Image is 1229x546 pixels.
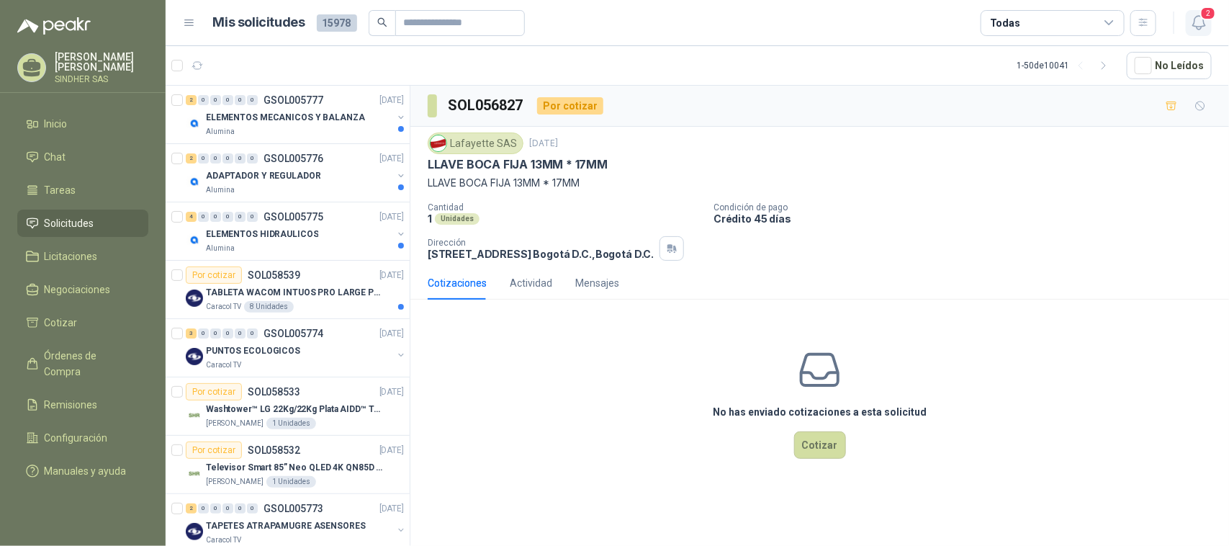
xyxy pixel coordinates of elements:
p: Caracol TV [206,359,241,371]
p: [DATE] [379,152,404,166]
p: LLAVE BOCA FIJA 13MM * 17MM [428,157,608,172]
a: Remisiones [17,391,148,419]
p: [PERSON_NAME] [206,476,264,488]
p: Crédito 45 días [713,212,1223,225]
p: Alumina [206,243,235,254]
div: 0 [247,153,258,164]
p: [DATE] [529,137,558,151]
div: 0 [247,212,258,222]
a: Licitaciones [17,243,148,270]
div: Actividad [510,275,552,291]
p: [STREET_ADDRESS] Bogotá D.C. , Bogotá D.C. [428,248,654,260]
div: Por cotizar [186,383,242,400]
a: Solicitudes [17,210,148,237]
a: 2 0 0 0 0 0 GSOL005776[DATE] Company LogoADAPTADOR Y REGULADORAlumina [186,150,407,196]
div: 2 [186,153,197,164]
div: 1 Unidades [266,418,316,429]
p: Washtower™ LG 22Kg/22Kg Plata AIDD™ ThinQ™ Steam™ WK22VS6P [206,403,385,416]
div: 3 [186,328,197,339]
div: 0 [222,328,233,339]
div: 0 [235,95,246,105]
span: Inicio [45,116,68,132]
span: 15978 [317,14,357,32]
p: TAPETES ATRAPAMUGRE ASENSORES [206,519,366,533]
span: Chat [45,149,66,165]
p: Caracol TV [206,534,241,546]
div: Por cotizar [186,267,242,284]
div: 0 [222,153,233,164]
h3: No has enviado cotizaciones a esta solicitud [713,404,927,420]
img: Company Logo [186,231,203,249]
p: GSOL005776 [264,153,323,164]
p: [DATE] [379,94,404,107]
p: SOL058532 [248,445,300,455]
a: Por cotizarSOL058533[DATE] Company LogoWashtower™ LG 22Kg/22Kg Plata AIDD™ ThinQ™ Steam™ WK22VS6P... [166,377,410,436]
p: GSOL005774 [264,328,323,339]
div: 0 [235,153,246,164]
img: Company Logo [186,406,203,424]
p: Alumina [206,184,235,196]
p: GSOL005775 [264,212,323,222]
a: Inicio [17,110,148,138]
div: 0 [210,212,221,222]
span: Solicitudes [45,215,94,231]
div: 0 [198,212,209,222]
span: Configuración [45,430,108,446]
div: Todas [990,15,1020,31]
p: [DATE] [379,269,404,282]
div: 0 [198,153,209,164]
img: Company Logo [186,290,203,307]
p: 1 [428,212,432,225]
div: 0 [222,95,233,105]
div: 0 [198,95,209,105]
p: ELEMENTOS MECANICOS Y BALANZA [206,111,365,125]
a: 2 0 0 0 0 0 GSOL005773[DATE] Company LogoTAPETES ATRAPAMUGRE ASENSORESCaracol TV [186,500,407,546]
p: LLAVE BOCA FIJA 13MM * 17MM [428,175,1212,191]
div: 0 [222,212,233,222]
button: No Leídos [1127,52,1212,79]
div: 0 [210,153,221,164]
p: Dirección [428,238,654,248]
span: Tareas [45,182,76,198]
img: Company Logo [186,523,203,540]
button: 2 [1186,10,1212,36]
p: [PERSON_NAME] [PERSON_NAME] [55,52,148,72]
div: Lafayette SAS [428,133,523,154]
div: Por cotizar [537,97,603,115]
div: 8 Unidades [244,301,294,313]
div: Unidades [435,213,480,225]
img: Company Logo [431,135,446,151]
p: Condición de pago [713,202,1223,212]
p: GSOL005777 [264,95,323,105]
a: Negociaciones [17,276,148,303]
p: ADAPTADOR Y REGULADOR [206,169,320,183]
a: Tareas [17,176,148,204]
p: Alumina [206,126,235,138]
div: Mensajes [575,275,619,291]
img: Company Logo [186,465,203,482]
img: Company Logo [186,348,203,365]
div: Cotizaciones [428,275,487,291]
div: 0 [198,504,209,514]
div: 1 - 50 de 10041 [1017,54,1115,77]
span: Órdenes de Compra [45,348,135,380]
div: 0 [210,504,221,514]
p: [DATE] [379,444,404,457]
p: SINDHER SAS [55,75,148,84]
span: Licitaciones [45,249,98,264]
p: [PERSON_NAME] [206,418,264,429]
div: 0 [210,95,221,105]
a: Cotizar [17,309,148,336]
p: [DATE] [379,385,404,399]
p: [DATE] [379,210,404,224]
a: Por cotizarSOL058539[DATE] Company LogoTABLETA WACOM INTUOS PRO LARGE PTK870K0ACaracol TV8 Unidades [166,261,410,319]
div: 0 [235,328,246,339]
img: Company Logo [186,173,203,190]
div: 0 [198,328,209,339]
div: 0 [235,504,246,514]
a: Por cotizarSOL058532[DATE] Company LogoTelevisor Smart 85” Neo QLED 4K QN85D (QN85QN85DBKXZL)[PER... [166,436,410,494]
img: Logo peakr [17,17,91,35]
p: [DATE] [379,502,404,516]
a: Configuración [17,424,148,452]
div: 0 [235,212,246,222]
